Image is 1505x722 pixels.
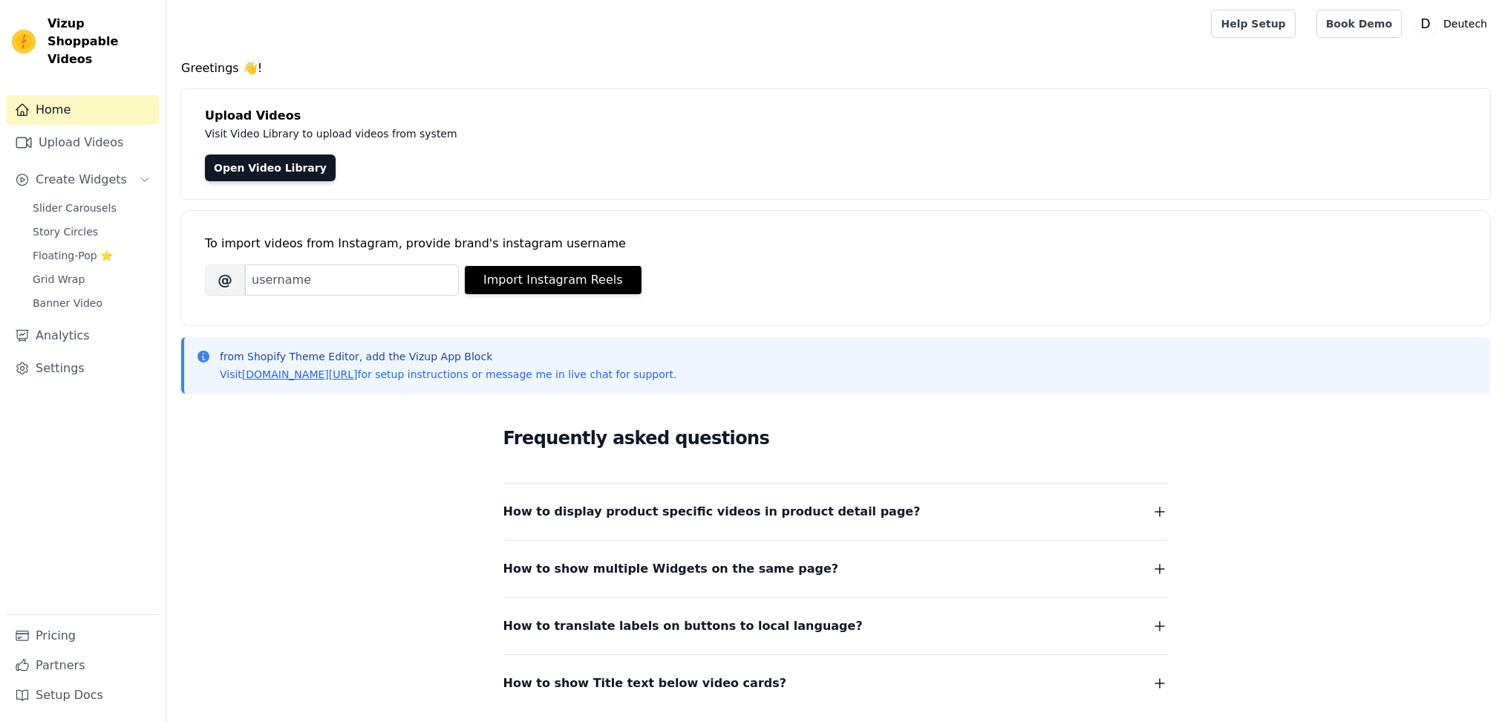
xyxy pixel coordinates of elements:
[6,354,160,383] a: Settings
[6,321,160,351] a: Analytics
[6,95,160,125] a: Home
[205,107,1466,125] h4: Upload Videos
[1414,10,1493,37] button: D Deutech
[6,621,160,651] a: Pricing
[205,235,1466,253] div: To import videos from Instagram, provide brand's instagram username
[33,248,113,263] span: Floating-Pop ⭐
[33,224,98,239] span: Story Circles
[24,293,160,313] a: Banner Video
[33,272,85,287] span: Grid Wrap
[220,367,676,382] p: Visit for setup instructions or message me in live chat for support.
[503,559,839,579] span: How to show multiple Widgets on the same page?
[1316,10,1402,38] a: Book Demo
[503,501,921,522] span: How to display product specific videos in product detail page?
[205,125,870,143] p: Visit Video Library to upload videos from system
[205,155,336,181] a: Open Video Library
[503,616,863,637] span: How to translate labels on buttons to local language?
[6,651,160,680] a: Partners
[503,673,787,694] span: How to show Title text below video cards?
[48,15,154,68] span: Vizup Shoppable Videos
[503,501,1169,522] button: How to display product specific videos in product detail page?
[245,264,459,296] input: username
[181,59,1490,77] h4: Greetings 👋!
[242,368,358,380] a: [DOMAIN_NAME][URL]
[1211,10,1295,38] a: Help Setup
[24,245,160,266] a: Floating-Pop ⭐
[220,349,676,364] p: from Shopify Theme Editor, add the Vizup App Block
[1437,10,1493,37] p: Deutech
[205,264,245,296] span: @
[6,680,160,710] a: Setup Docs
[503,616,1169,637] button: How to translate labels on buttons to local language?
[6,128,160,157] a: Upload Videos
[12,30,36,53] img: Vizup
[6,165,160,195] button: Create Widgets
[503,673,1169,694] button: How to show Title text below video cards?
[503,559,1169,579] button: How to show multiple Widgets on the same page?
[24,269,160,290] a: Grid Wrap
[24,198,160,218] a: Slider Carousels
[24,221,160,242] a: Story Circles
[33,201,117,215] span: Slider Carousels
[33,296,102,310] span: Banner Video
[465,266,641,294] button: Import Instagram Reels
[503,423,1169,453] h2: Frequently asked questions
[36,171,127,189] span: Create Widgets
[1420,16,1430,31] text: D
